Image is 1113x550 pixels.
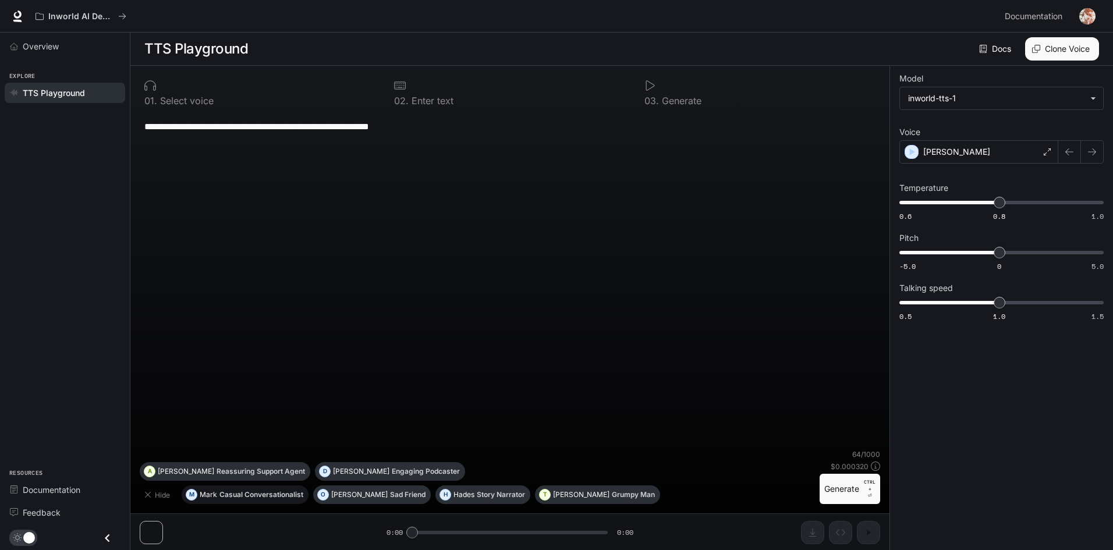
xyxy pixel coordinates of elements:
[852,449,880,459] p: 64 / 1000
[390,491,426,498] p: Sad Friend
[409,96,453,105] p: Enter text
[200,491,217,498] p: Mark
[535,485,660,504] button: T[PERSON_NAME]Grumpy Man
[1079,8,1096,24] img: User avatar
[5,502,125,523] a: Feedback
[923,146,990,158] p: [PERSON_NAME]
[219,491,303,498] p: Casual Conversationalist
[993,311,1005,321] span: 1.0
[831,462,869,471] p: $ 0.000320
[899,128,920,136] p: Voice
[1000,5,1071,28] a: Documentation
[1091,311,1104,321] span: 1.5
[23,87,85,99] span: TTS Playground
[553,491,609,498] p: [PERSON_NAME]
[157,96,214,105] p: Select voice
[899,284,953,292] p: Talking speed
[144,96,157,105] p: 0 1 .
[899,261,916,271] span: -5.0
[140,485,177,504] button: Hide
[23,506,61,519] span: Feedback
[23,484,80,496] span: Documentation
[217,468,305,475] p: Reassuring Support Agent
[864,478,875,492] p: CTRL +
[48,12,114,22] p: Inworld AI Demos
[997,261,1001,271] span: 0
[908,93,1084,104] div: inworld-tts-1
[186,485,197,504] div: M
[977,37,1016,61] a: Docs
[5,480,125,500] a: Documentation
[318,485,328,504] div: O
[993,211,1005,221] span: 0.8
[94,526,120,550] button: Close drawer
[158,468,214,475] p: [PERSON_NAME]
[392,468,460,475] p: Engaging Podcaster
[820,474,880,504] button: GenerateCTRL +⏎
[23,40,59,52] span: Overview
[864,478,875,499] p: ⏎
[331,491,388,498] p: [PERSON_NAME]
[540,485,550,504] div: T
[320,462,330,481] div: D
[1005,9,1062,24] span: Documentation
[900,87,1103,109] div: inworld-tts-1
[899,184,948,192] p: Temperature
[899,234,919,242] p: Pitch
[144,37,248,61] h1: TTS Playground
[315,462,465,481] button: D[PERSON_NAME]Engaging Podcaster
[182,485,309,504] button: MMarkCasual Conversationalist
[5,36,125,56] a: Overview
[23,531,35,544] span: Dark mode toggle
[313,485,431,504] button: O[PERSON_NAME]Sad Friend
[659,96,701,105] p: Generate
[899,311,912,321] span: 0.5
[899,74,923,83] p: Model
[140,462,310,481] button: A[PERSON_NAME]Reassuring Support Agent
[1025,37,1099,61] button: Clone Voice
[1091,211,1104,221] span: 1.0
[612,491,655,498] p: Grumpy Man
[440,485,451,504] div: H
[644,96,659,105] p: 0 3 .
[394,96,409,105] p: 0 2 .
[477,491,525,498] p: Story Narrator
[435,485,530,504] button: HHadesStory Narrator
[453,491,474,498] p: Hades
[1091,261,1104,271] span: 5.0
[144,462,155,481] div: A
[333,468,389,475] p: [PERSON_NAME]
[5,83,125,103] a: TTS Playground
[30,5,132,28] button: All workspaces
[1076,5,1099,28] button: User avatar
[899,211,912,221] span: 0.6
